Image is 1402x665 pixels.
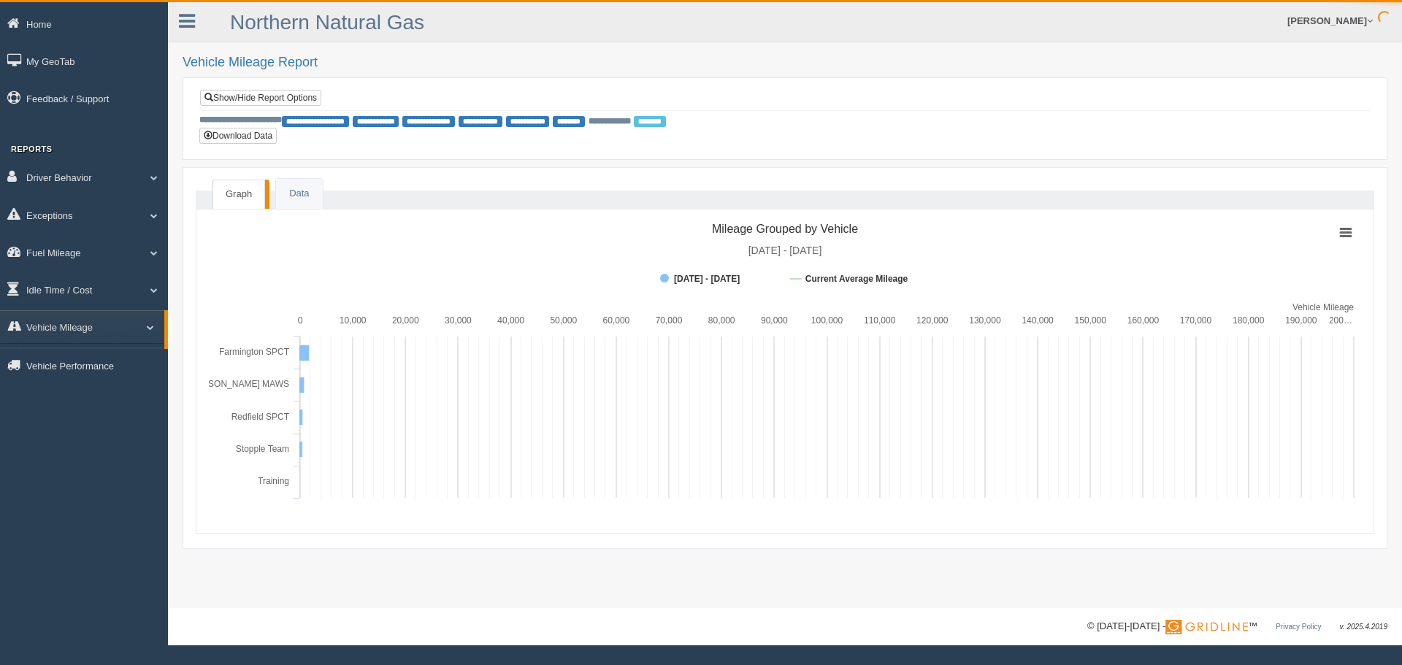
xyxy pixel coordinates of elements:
a: Data [276,179,322,209]
text: 50,000 [550,315,577,326]
text: Training [258,476,289,486]
tspan: Redfield SPCT [231,412,290,422]
tspan: [DATE] - [DATE] [748,245,822,256]
a: Show/Hide Report Options [200,90,321,106]
h2: Vehicle Mileage Report [183,55,1387,70]
text: 90,000 [761,315,788,326]
tspan: Vehicle Mileage [1292,302,1354,312]
text: 180,000 [1233,315,1265,326]
text: 160,000 [1127,315,1160,326]
a: Graph [212,180,265,209]
text: 40,000 [497,315,524,326]
a: Vehicle Mileage [26,347,164,374]
text: 20,000 [392,315,419,326]
text: 190,000 [1285,315,1317,326]
text: 30,000 [445,315,472,326]
text: 80,000 [708,315,735,326]
tspan: Current Average Mileage [805,274,908,284]
text: 120,000 [916,315,949,326]
text: 110,000 [864,315,896,326]
a: Privacy Policy [1276,623,1321,631]
text: 10,000 [340,315,367,326]
div: © [DATE]-[DATE] - ™ [1087,619,1387,634]
text: 140,000 [1022,315,1054,326]
span: v. 2025.4.2019 [1340,623,1387,631]
tspan: Stopple Team [236,444,289,454]
text: 0 [298,315,303,326]
tspan: Farmington SPCT [219,347,290,357]
text: 170,000 [1180,315,1212,326]
text: 100,000 [811,315,843,326]
text: 150,000 [1075,315,1107,326]
tspan: 200… [1329,315,1352,326]
tspan: Mileage Grouped by Vehicle [712,223,858,235]
button: Download Data [199,128,277,144]
text: 70,000 [656,315,683,326]
img: Gridline [1165,620,1248,634]
text: 60,000 [603,315,630,326]
text: 130,000 [969,315,1001,326]
tspan: [PERSON_NAME] MAWS [188,379,289,389]
a: Northern Natural Gas [230,11,424,34]
tspan: [DATE] - [DATE] [674,274,740,284]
